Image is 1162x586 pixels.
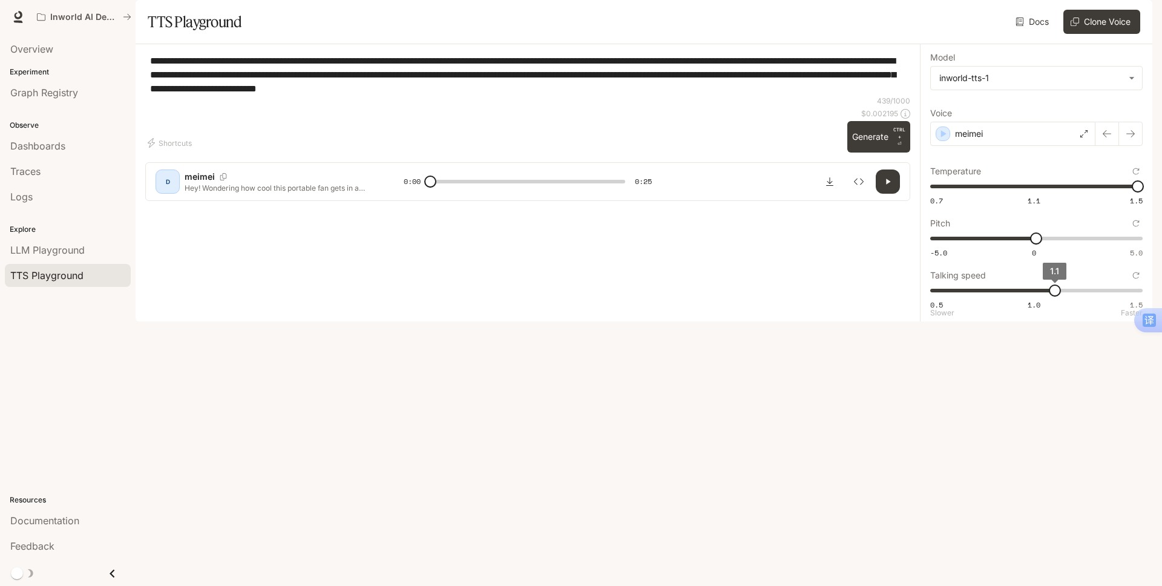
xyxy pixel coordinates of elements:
[185,183,375,193] p: Hey! Wondering how cool this portable fan gets in a heat wave? Keep watching. Alright, turn it on...
[158,172,177,191] div: D
[930,300,943,310] span: 0.5
[893,126,905,148] p: ⏎
[930,196,943,206] span: 0.7
[930,53,955,62] p: Model
[930,167,981,176] p: Temperature
[861,108,898,119] p: $ 0.002195
[847,170,871,194] button: Inspect
[1130,248,1143,258] span: 5.0
[148,10,241,34] h1: TTS Playground
[877,96,910,106] p: 439 / 1000
[1129,165,1143,178] button: Reset to default
[1013,10,1054,34] a: Docs
[145,133,197,153] button: Shortcuts
[893,126,905,140] p: CTRL +
[930,248,947,258] span: -5.0
[1121,309,1143,317] p: Faster
[931,67,1142,90] div: inworld-tts-1
[215,173,232,180] button: Copy Voice ID
[404,176,421,188] span: 0:00
[635,176,652,188] span: 0:25
[818,170,842,194] button: Download audio
[1129,217,1143,230] button: Reset to default
[1028,300,1040,310] span: 1.0
[930,271,986,280] p: Talking speed
[955,128,983,140] p: meimei
[930,219,950,228] p: Pitch
[50,12,118,22] p: Inworld AI Demos
[847,121,910,153] button: GenerateCTRL +⏎
[1129,269,1143,282] button: Reset to default
[930,309,954,317] p: Slower
[939,72,1123,84] div: inworld-tts-1
[1130,196,1143,206] span: 1.5
[1130,300,1143,310] span: 1.5
[1063,10,1140,34] button: Clone Voice
[1032,248,1036,258] span: 0
[185,171,215,183] p: meimei
[1050,266,1059,276] span: 1.1
[31,5,137,29] button: All workspaces
[930,109,952,117] p: Voice
[1028,196,1040,206] span: 1.1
